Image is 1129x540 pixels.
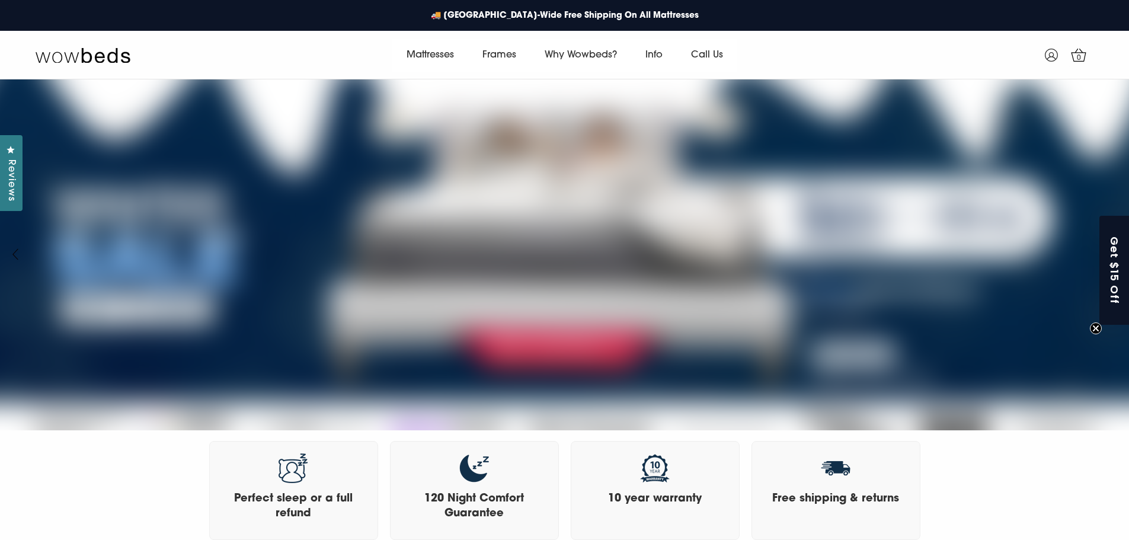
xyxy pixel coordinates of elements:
[1108,236,1122,304] span: Get $15 Off
[468,39,530,72] a: Frames
[764,492,908,507] h3: Free shipping & returns
[36,47,130,63] img: Wow Beds Logo
[459,453,489,483] img: 120 Night Comfort Guarantee
[402,492,546,522] h3: 120 Night Comfort Guarantee
[1090,322,1102,334] button: Close teaser
[821,453,850,483] img: Free shipping & returns
[583,492,727,507] h3: 10 year warranty
[222,492,366,522] h3: Perfect sleep or a full refund
[631,39,677,72] a: Info
[3,159,18,202] span: Reviews
[1073,52,1085,64] span: 0
[1064,40,1093,70] a: 0
[279,453,308,483] img: Perfect sleep or a full refund
[425,4,705,28] a: 🚚 [GEOGRAPHIC_DATA]-Wide Free Shipping On All Mattresses
[530,39,631,72] a: Why Wowbeds?
[392,39,468,72] a: Mattresses
[640,453,670,483] img: 10 year warranty
[1099,216,1129,325] div: Get $15 OffClose teaser
[677,39,737,72] a: Call Us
